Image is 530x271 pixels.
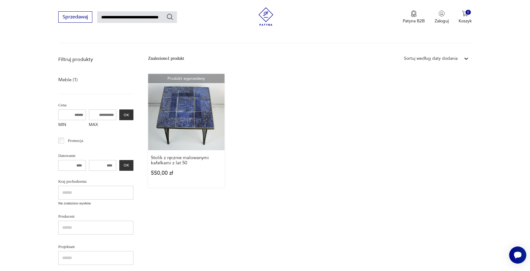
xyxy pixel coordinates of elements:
[151,155,222,166] h3: Stolik z ręcznie malowanymi kafelkami z lat 50
[435,10,449,24] button: Zaloguj
[58,11,92,23] button: Sprzedawaj
[58,102,133,109] p: Cena
[459,10,472,24] button: 0Koszyk
[509,246,526,264] iframe: Smartsupp widget button
[58,15,92,20] a: Sprzedawaj
[58,243,133,250] p: Projektant
[403,10,425,24] a: Ikona medaluPatyna B2B
[403,18,425,24] p: Patyna B2B
[148,55,184,62] div: Znaleziono 1 produkt
[435,18,449,24] p: Zaloguj
[151,170,222,176] p: 550,00 zł
[89,120,117,130] label: MAX
[68,137,83,144] p: Promocja
[411,10,417,17] img: Ikona medalu
[439,10,445,17] img: Ikonka użytkownika
[58,152,133,159] p: Datowanie
[462,10,468,17] img: Ikona koszyka
[119,160,133,171] button: OK
[257,7,275,26] img: Patyna - sklep z meblami i dekoracjami vintage
[403,10,425,24] button: Patyna B2B
[404,55,458,62] div: Sortuj według daty dodania
[58,178,133,185] p: Kraj pochodzenia
[466,10,471,15] div: 0
[119,109,133,120] button: OK
[58,201,133,206] p: Nie znaleziono wyników
[459,18,472,24] p: Koszyk
[58,56,133,63] p: Filtruj produkty
[148,74,225,188] a: Produkt wyprzedanyStolik z ręcznie malowanymi kafelkami z lat 50Stolik z ręcznie malowanymi kafel...
[58,120,86,130] label: MIN
[166,13,174,21] button: Szukaj
[58,75,78,84] a: Meble (1)
[58,213,133,220] p: Producent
